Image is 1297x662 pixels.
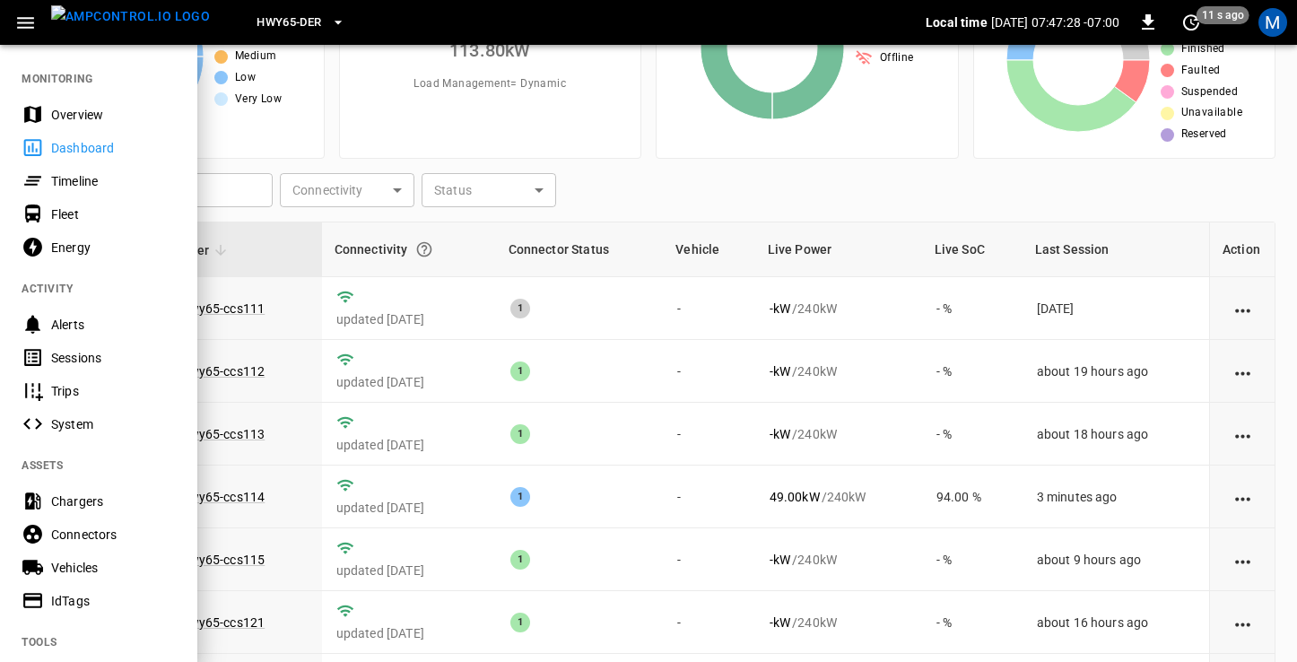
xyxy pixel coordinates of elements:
img: ampcontrol.io logo [51,5,210,28]
div: Alerts [51,316,176,334]
div: Fleet [51,205,176,223]
span: 11 s ago [1197,6,1249,24]
div: System [51,415,176,433]
div: Connectors [51,526,176,544]
div: Overview [51,106,176,124]
button: set refresh interval [1177,8,1206,37]
div: Energy [51,239,176,257]
span: HWY65-DER [257,13,321,33]
div: profile-icon [1258,8,1287,37]
p: [DATE] 07:47:28 -07:00 [991,13,1119,31]
div: Trips [51,382,176,400]
div: Sessions [51,349,176,367]
div: Vehicles [51,559,176,577]
p: Local time [926,13,988,31]
div: Dashboard [51,139,176,157]
div: Timeline [51,172,176,190]
div: Chargers [51,492,176,510]
div: IdTags [51,592,176,610]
